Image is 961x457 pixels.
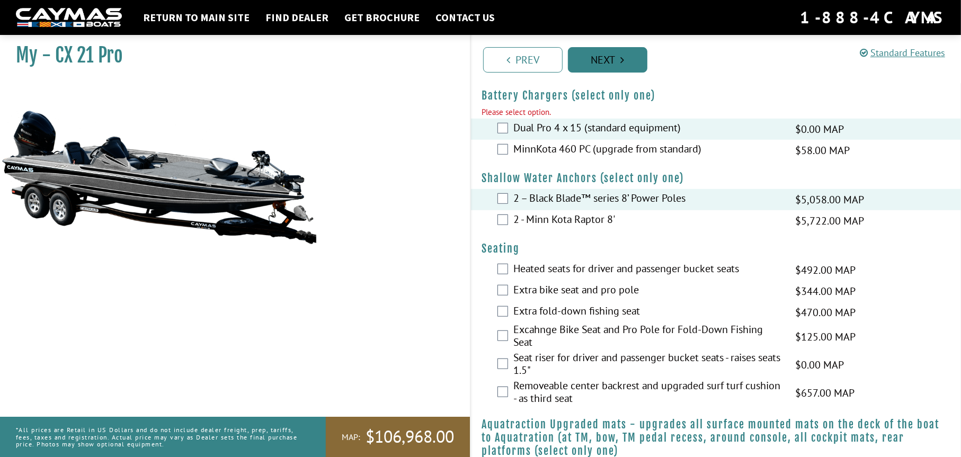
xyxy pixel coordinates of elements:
span: $0.00 MAP [795,357,844,373]
span: $344.00 MAP [795,283,856,299]
h4: Battery Chargers (select only one) [482,89,950,102]
label: Removeable center backrest and upgraded surf turf cushion - as third seat [513,379,782,407]
span: $657.00 MAP [795,385,855,401]
a: MAP:$106,968.00 [326,417,470,457]
div: 1-888-4CAYMAS [800,6,945,29]
span: $492.00 MAP [795,262,856,278]
h1: My - CX 21 Pro [16,43,443,67]
label: MinnKota 460 PC (upgrade from standard) [513,142,782,158]
label: Extra bike seat and pro pole [513,283,782,299]
h4: Shallow Water Anchors (select only one) [482,172,950,185]
label: Extra fold-down fishing seat [513,304,782,320]
a: Return to main site [138,11,255,24]
a: Prev [483,47,563,73]
div: Please select option. [482,106,950,119]
span: $470.00 MAP [795,304,856,320]
span: MAP: [342,432,360,443]
ul: Pagination [480,46,961,73]
a: Standard Features [860,47,945,59]
label: Dual Pro 4 x 15 (standard equipment) [513,121,782,137]
span: $106,968.00 [366,426,454,448]
span: $5,058.00 MAP [795,192,864,208]
label: Heated seats for driver and passenger bucket seats [513,262,782,277]
label: Excahnge Bike Seat and Pro Pole for Fold-Down Fishing Seat [513,323,782,351]
label: Seat riser for driver and passenger bucket seats - raises seats 1.5" [513,351,782,379]
a: Find Dealer [260,11,334,24]
span: $5,722.00 MAP [795,213,864,229]
label: 2 – Black Blade™ series 8’ Power Poles [513,192,782,207]
a: Get Brochure [339,11,425,24]
h4: Seating [482,242,950,255]
span: $58.00 MAP [795,142,850,158]
a: Next [568,47,647,73]
span: $0.00 MAP [795,121,844,137]
a: Contact Us [430,11,500,24]
span: $125.00 MAP [795,329,856,345]
label: 2 - Minn Kota Raptor 8' [513,213,782,228]
img: white-logo-c9c8dbefe5ff5ceceb0f0178aa75bf4bb51f6bca0971e226c86eb53dfe498488.png [16,8,122,28]
p: *All prices are Retail in US Dollars and do not include dealer freight, prep, tariffs, fees, taxe... [16,421,302,453]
